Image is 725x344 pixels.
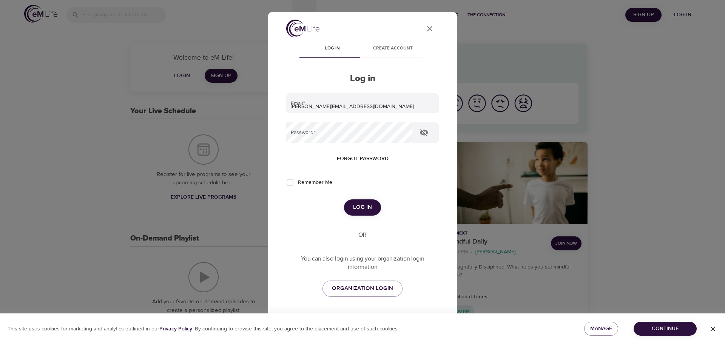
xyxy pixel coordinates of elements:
[337,154,389,164] span: Forgot password
[332,284,393,293] span: ORGANIZATION LOGIN
[421,20,439,38] button: close
[286,255,439,272] p: You can also login using your organization login information
[590,324,612,333] span: Manage
[367,45,418,52] span: Create account
[298,179,332,187] span: Remember Me
[286,40,439,58] div: disabled tabs example
[334,152,392,166] button: Forgot password
[353,202,372,212] span: Log in
[307,45,358,52] span: Log in
[286,20,319,37] img: logo
[286,73,439,84] h2: Log in
[159,325,192,332] b: Privacy Policy
[640,324,691,333] span: Continue
[322,281,403,296] a: ORGANIZATION LOGIN
[355,231,370,239] div: OR
[344,199,381,215] button: Log in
